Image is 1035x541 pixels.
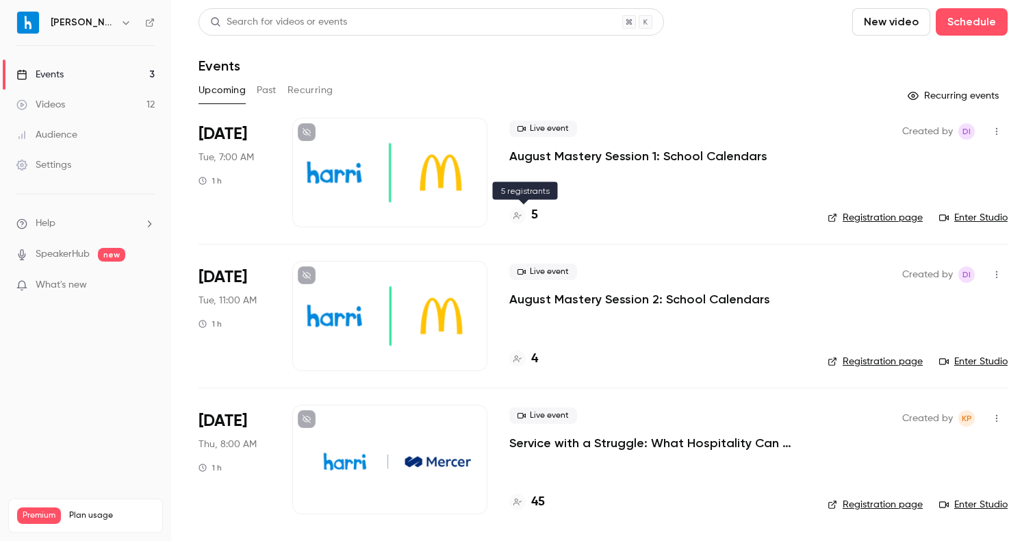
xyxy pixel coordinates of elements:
div: Sep 4 Thu, 11:00 AM (America/New York) [199,405,270,514]
a: August Mastery Session 2: School Calendars [509,291,770,307]
a: Enter Studio [939,498,1008,512]
button: New video [852,8,930,36]
h4: 4 [531,350,538,368]
div: Aug 19 Tue, 2:00 PM (America/New York) [199,261,270,370]
div: Videos [16,98,65,112]
span: [DATE] [199,123,247,145]
div: 1 h [199,175,222,186]
span: Created by [902,266,953,283]
button: Recurring [287,79,333,101]
h4: 5 [531,206,538,225]
span: [DATE] [199,266,247,288]
span: Plan usage [69,510,154,521]
button: Past [257,79,277,101]
a: Service with a Struggle: What Hospitality Can Teach Us About Supporting Frontline Teams [509,435,806,451]
span: KP [962,410,972,427]
button: Recurring events [902,85,1008,107]
h4: 45 [531,493,545,512]
li: help-dropdown-opener [16,216,155,231]
span: [DATE] [199,410,247,432]
span: new [98,248,125,262]
span: Dennis Ivanov [958,123,975,140]
a: SpeakerHub [36,247,90,262]
a: Enter Studio [939,211,1008,225]
h1: Events [199,58,240,74]
span: Live event [509,121,577,137]
span: Premium [17,507,61,524]
a: 4 [509,350,538,368]
span: Tue, 11:00 AM [199,294,257,307]
a: August Mastery Session 1: School Calendars [509,148,767,164]
a: 45 [509,493,545,512]
span: Created by [902,123,953,140]
a: Enter Studio [939,355,1008,368]
iframe: Noticeable Trigger [138,279,155,292]
span: Kate Price [958,410,975,427]
span: DI [962,123,971,140]
div: 1 h [199,318,222,329]
button: Upcoming [199,79,246,101]
a: Registration page [828,498,923,512]
div: Events [16,68,64,81]
div: Aug 19 Tue, 10:00 AM (America/New York) [199,118,270,227]
span: Thu, 8:00 AM [199,438,257,451]
a: Registration page [828,211,923,225]
a: 5 [509,206,538,225]
span: Live event [509,407,577,424]
span: Dennis Ivanov [958,266,975,283]
span: Created by [902,410,953,427]
div: Search for videos or events [210,15,347,29]
a: Registration page [828,355,923,368]
span: What's new [36,278,87,292]
button: Schedule [936,8,1008,36]
span: DI [962,266,971,283]
div: Settings [16,158,71,172]
span: Help [36,216,55,231]
div: 1 h [199,462,222,473]
span: Tue, 7:00 AM [199,151,254,164]
h6: [PERSON_NAME] [51,16,115,29]
div: Audience [16,128,77,142]
img: Harri [17,12,39,34]
span: Live event [509,264,577,280]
